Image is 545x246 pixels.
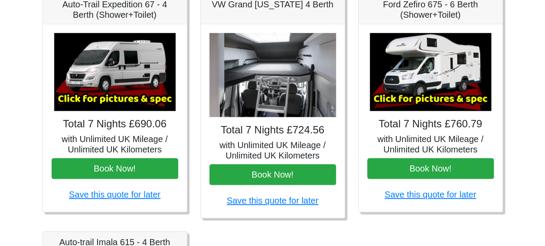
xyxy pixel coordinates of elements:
[370,33,491,111] img: Ford Zefiro 675 - 6 Berth (Shower+Toilet)
[54,33,176,111] img: Auto-Trail Expedition 67 - 4 Berth (Shower+Toilet)
[209,140,336,161] h5: with Unlimited UK Mileage / Unlimited UK Kilometers
[209,164,336,185] button: Book Now!
[227,196,318,205] a: Save this quote for later
[52,134,178,155] h5: with Unlimited UK Mileage / Unlimited UK Kilometers
[367,134,494,155] h5: with Unlimited UK Mileage / Unlimited UK Kilometers
[367,158,494,179] button: Book Now!
[367,118,494,130] h4: Total 7 Nights £760.79
[52,158,178,179] button: Book Now!
[385,190,476,199] a: Save this quote for later
[52,118,178,130] h4: Total 7 Nights £690.06
[69,190,160,199] a: Save this quote for later
[209,124,336,136] h4: Total 7 Nights £724.56
[209,33,336,117] img: VW Grand California 4 Berth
